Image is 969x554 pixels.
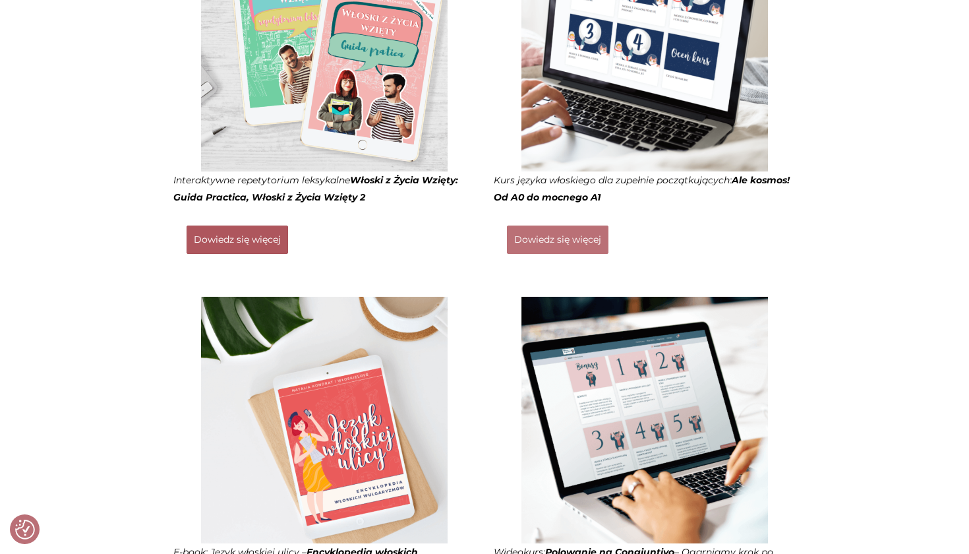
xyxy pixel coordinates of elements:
img: Revisit consent button [15,520,35,539]
a: Dowiedz się więcej [507,226,608,254]
strong: Włoski z Życia Wzięty 2 [252,191,365,203]
em: Interaktywne repetytorium leksykalne [173,174,458,203]
a: Dowiedz się więcej [187,226,288,254]
button: Preferencje co do zgód [15,520,35,539]
em: Kurs języka włoskiego dla zupełnie początkujących: [494,174,790,203]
